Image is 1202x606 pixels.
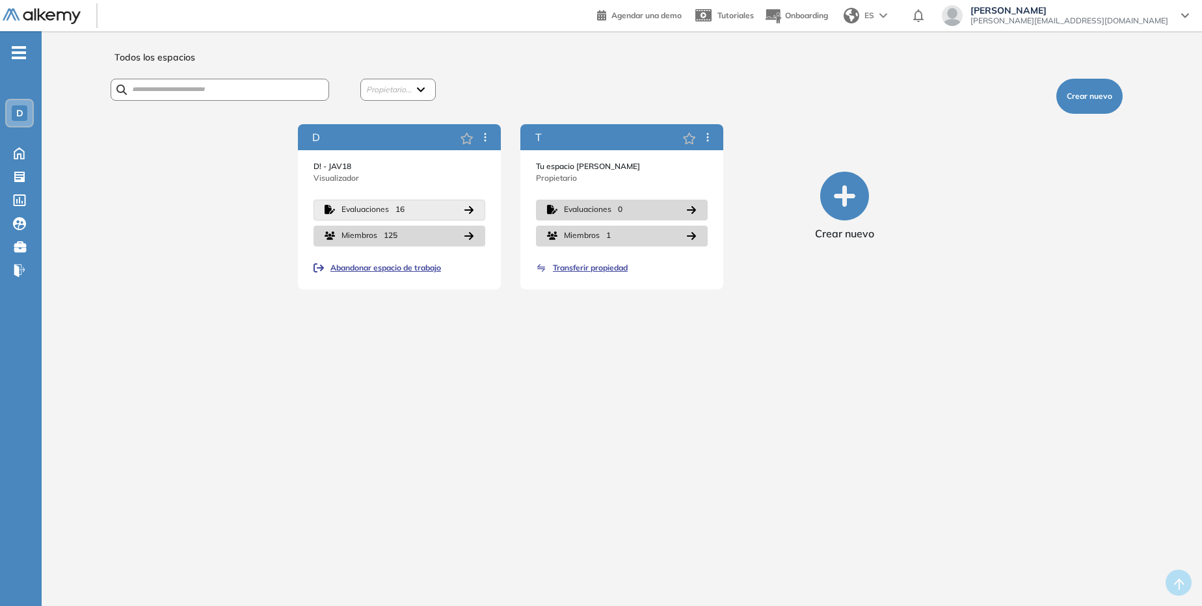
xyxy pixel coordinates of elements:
[536,200,708,220] button: Evaluaciones0
[384,230,397,242] span: 125
[330,262,441,274] span: Abandonar espacio de trabajo
[341,230,377,242] span: Miembros
[1056,79,1123,114] button: Crear nuevo
[618,204,622,216] span: 0
[536,172,708,184] p: Propietario
[970,5,1168,16] span: [PERSON_NAME]
[564,230,600,242] span: Miembros
[553,262,628,274] span: Transferir propiedad
[879,13,887,18] img: arrow
[844,8,859,23] img: world
[312,129,320,145] span: D
[785,10,828,20] span: Onboarding
[314,226,485,246] button: Miembros125
[314,172,485,184] p: Visualizador
[395,204,405,216] span: 16
[12,51,26,54] i: -
[314,200,485,220] button: Evaluaciones16
[536,161,708,172] p: Tu espacio [PERSON_NAME]
[864,10,874,21] span: ES
[611,10,682,20] span: Agendar una demo
[341,204,389,216] span: Evaluaciones
[3,8,81,25] img: Logo
[366,85,412,95] span: Propietario...
[764,2,828,30] button: Onboarding
[815,172,874,241] button: Crear nuevo
[815,226,874,241] span: Crear nuevo
[16,108,23,118] span: D
[535,129,542,145] span: T
[314,161,485,172] p: D! - JAV18
[564,204,611,216] span: Evaluaciones
[717,10,754,20] span: Tutoriales
[970,16,1168,26] span: [PERSON_NAME][EMAIL_ADDRESS][DOMAIN_NAME]
[114,52,195,63] h1: Todos los espacios
[536,262,628,274] button: Transferir propiedad
[597,7,682,22] a: Agendar una demo
[314,262,441,274] button: Abandonar espacio de trabajo
[606,230,611,242] span: 1
[536,226,708,246] button: Miembros1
